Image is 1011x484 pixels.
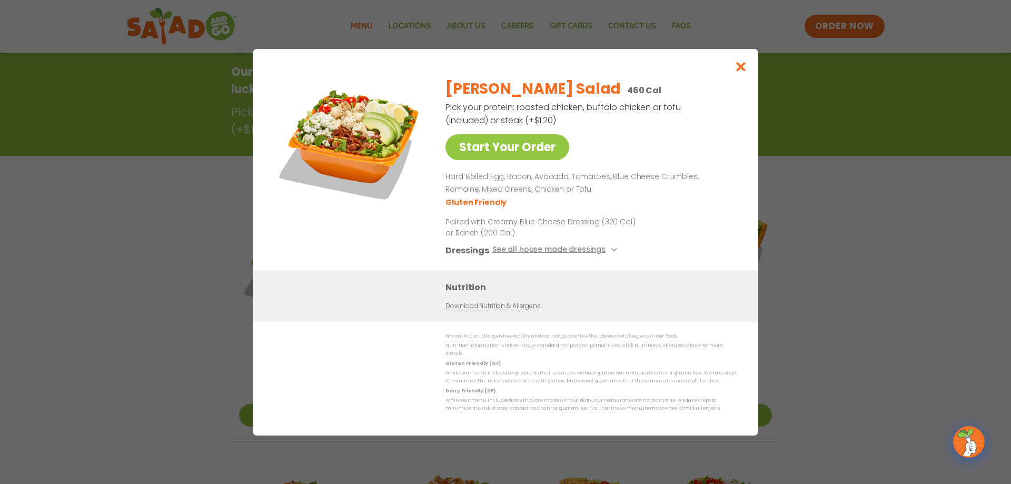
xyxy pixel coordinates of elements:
button: Close modal [724,49,758,84]
a: Start Your Order [445,134,569,160]
img: Featured product photo for Cobb Salad [276,70,424,218]
a: Download Nutrition & Allergens [445,301,540,311]
h3: Dressings [445,243,489,256]
p: Nutrition information is based on our standard recipes and portion sizes. Click Nutrition & Aller... [445,342,737,358]
img: wpChatIcon [954,427,984,457]
li: Gluten Friendly [445,196,508,208]
strong: Dairy Friendly (DF) [445,387,495,393]
p: We are not an allergen free facility and cannot guarantee the absence of allergens in our foods. [445,332,737,340]
p: Hard Boiled Egg, Bacon, Avocado, Tomatoes, Blue Cheese Crumbles, Romaine, Mixed Greens, Chicken o... [445,171,733,196]
p: While our menu includes foods that are made without dairy, our restaurants are not dairy free. We... [445,397,737,413]
strong: Gluten Friendly (GF) [445,360,500,366]
p: 460 Cal [627,84,661,97]
p: While our menu includes ingredients that are made without gluten, our restaurants are not gluten ... [445,369,737,386]
p: Pick your protein: roasted chicken, buffalo chicken or tofu (included) or steak (+$1.20) [445,101,682,127]
h3: Nutrition [445,280,742,293]
h2: [PERSON_NAME] Salad [445,78,621,100]
button: See all house made dressings [492,243,620,256]
p: Paired with Creamy Blue Cheese Dressing (320 Cal) or Ranch (200 Cal) [445,216,640,238]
